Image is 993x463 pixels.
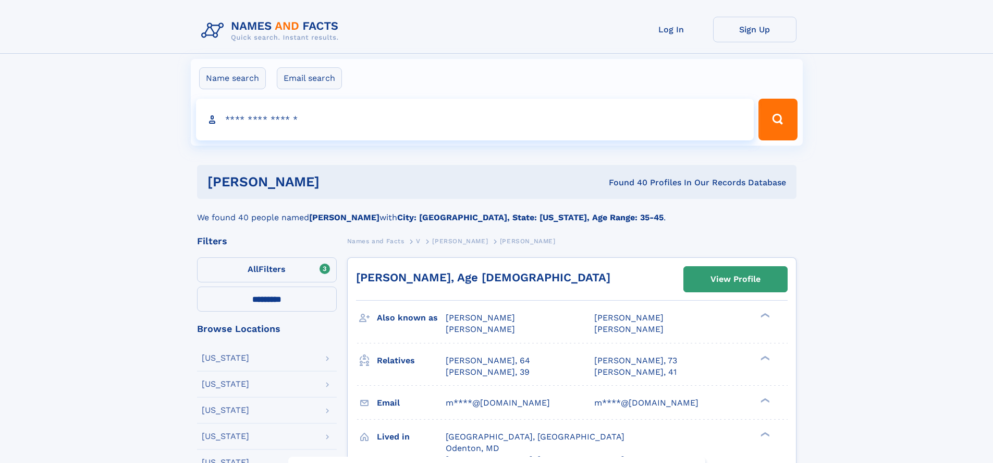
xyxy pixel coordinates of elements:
[207,175,464,188] h1: [PERSON_NAME]
[446,432,624,442] span: [GEOGRAPHIC_DATA], [GEOGRAPHIC_DATA]
[416,238,421,245] span: V
[446,324,515,334] span: [PERSON_NAME]
[500,238,556,245] span: [PERSON_NAME]
[758,312,770,319] div: ❯
[377,309,446,327] h3: Also known as
[377,428,446,446] h3: Lived in
[248,264,259,274] span: All
[713,17,796,42] a: Sign Up
[197,324,337,334] div: Browse Locations
[309,212,379,222] b: [PERSON_NAME]
[446,313,515,323] span: [PERSON_NAME]
[356,271,610,284] a: [PERSON_NAME], Age [DEMOGRAPHIC_DATA]
[347,234,404,247] a: Names and Facts
[446,355,530,366] a: [PERSON_NAME], 64
[758,397,770,403] div: ❯
[197,236,337,246] div: Filters
[446,366,530,378] a: [PERSON_NAME], 39
[377,394,446,412] h3: Email
[630,17,713,42] a: Log In
[416,234,421,247] a: V
[446,443,499,453] span: Odenton, MD
[432,238,488,245] span: [PERSON_NAME]
[377,352,446,370] h3: Relatives
[202,354,249,362] div: [US_STATE]
[432,234,488,247] a: [PERSON_NAME]
[397,212,664,222] b: City: [GEOGRAPHIC_DATA], State: [US_STATE], Age Range: 35-45
[684,267,787,292] a: View Profile
[758,431,770,437] div: ❯
[594,355,677,366] a: [PERSON_NAME], 73
[202,406,249,414] div: [US_STATE]
[594,313,664,323] span: [PERSON_NAME]
[464,177,786,188] div: Found 40 Profiles In Our Records Database
[277,67,342,89] label: Email search
[199,67,266,89] label: Name search
[202,432,249,441] div: [US_STATE]
[758,99,797,140] button: Search Button
[594,324,664,334] span: [PERSON_NAME]
[196,99,754,140] input: search input
[197,17,347,45] img: Logo Names and Facts
[758,354,770,361] div: ❯
[197,199,796,224] div: We found 40 people named with .
[710,267,761,291] div: View Profile
[594,366,677,378] a: [PERSON_NAME], 41
[197,257,337,282] label: Filters
[202,380,249,388] div: [US_STATE]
